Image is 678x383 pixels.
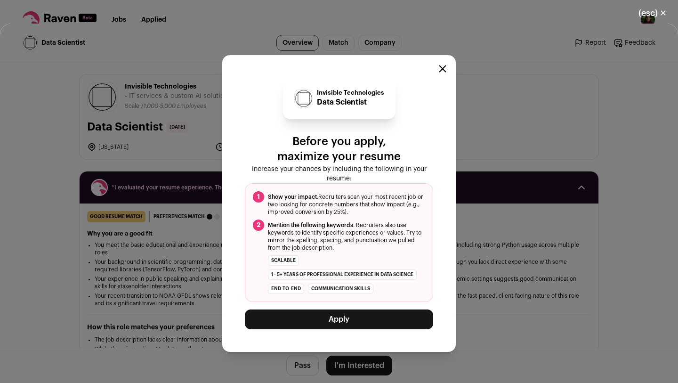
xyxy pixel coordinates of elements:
li: scalable [268,255,299,266]
li: 1 - 5+ years of professional experience in data science [268,269,417,280]
li: communication skills [308,284,373,294]
span: 1 [253,191,264,203]
span: 2 [253,220,264,231]
img: 11367343b112cff7d169ae36d0737887b9c75d17a5fa5d2d512a447a67f3ec2d.jpg [295,90,313,107]
p: Data Scientist [317,97,384,108]
span: Show your impact. [268,194,318,200]
span: Mention the following keywords [268,222,353,228]
button: Apply [245,310,433,329]
p: Increase your chances by including the following in your resume: [245,164,433,183]
button: Close modal [627,3,678,24]
li: end-to-end [268,284,304,294]
p: Invisible Technologies [317,89,384,97]
p: Before you apply, maximize your resume [245,134,433,164]
button: Close modal [439,65,446,73]
span: Recruiters scan your most recent job or two looking for concrete numbers that show impact (e.g., ... [268,193,425,216]
span: . Recruiters also use keywords to identify specific experiences or values. Try to mirror the spel... [268,221,425,252]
